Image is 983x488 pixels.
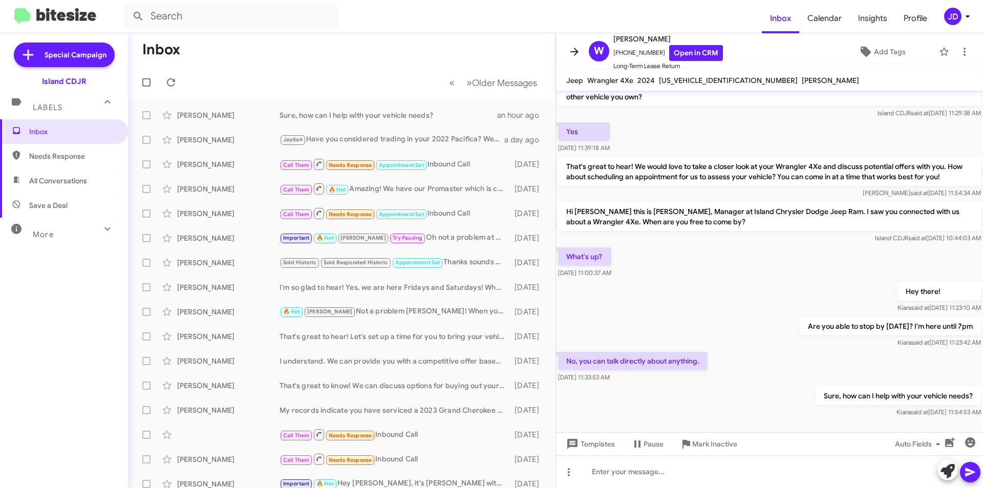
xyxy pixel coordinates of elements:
button: JD [935,8,972,25]
div: [PERSON_NAME] [177,331,280,342]
span: Needs Response [29,151,116,161]
div: [DATE] [509,208,547,219]
p: That's great to hear! We would love to take a closer look at your Wrangler 4Xe and discuss potent... [558,157,981,186]
div: [DATE] [509,405,547,415]
span: Call Them [283,457,310,463]
span: Long-Term Lease Return [613,61,723,71]
span: Needs Response [329,432,372,439]
div: I understand. We can provide you with a competitive offer based on your vehicle's condition and m... [280,356,509,366]
span: Add Tags [874,43,906,61]
button: Add Tags [829,43,934,61]
div: That's great to know! We can discuss options for buying out your lease. Would you like to schedul... [280,380,509,391]
div: [DATE] [509,184,547,194]
span: said at [911,338,929,346]
span: said at [910,189,928,197]
div: an hour ago [497,110,547,120]
span: [DATE] 11:33:53 AM [558,373,610,381]
span: [PHONE_NUMBER] [613,45,723,61]
a: Calendar [799,4,850,33]
span: Special Campaign [45,50,106,60]
span: Auto Fields [895,435,944,453]
span: « [449,76,455,89]
span: Mark Inactive [692,435,737,453]
span: Kiara [DATE] 11:23:10 AM [897,304,981,311]
div: a day ago [504,135,547,145]
a: Insights [850,4,895,33]
button: Templates [556,435,623,453]
div: Not a problem [PERSON_NAME]! When you are in the market to sell or purchase a new vehicle, I am h... [280,306,509,317]
div: [DATE] [509,454,547,464]
div: Inbound Call [280,207,509,220]
div: Thanks sounds good! See you then [280,257,509,268]
span: 🔥 Hot [329,186,346,193]
p: What's up? [558,247,611,266]
span: Important [283,235,310,241]
button: Auto Fields [887,435,952,453]
span: Older Messages [472,77,537,89]
span: Pause [644,435,664,453]
div: Inbound Call [280,158,509,171]
span: All Conversations [29,176,87,186]
a: Profile [895,4,935,33]
span: said at [911,109,929,117]
div: [PERSON_NAME] [177,184,280,194]
div: Inbound Call [280,428,509,441]
span: 2024 [637,76,655,85]
span: Needs Response [329,162,372,168]
span: Save a Deal [29,200,68,210]
a: Inbox [762,4,799,33]
div: [PERSON_NAME] [177,233,280,243]
p: No, you can talk directly about anything. [558,352,708,370]
nav: Page navigation example [443,72,543,93]
span: [PERSON_NAME] [DATE] 11:54:34 AM [863,189,981,197]
div: [PERSON_NAME] [177,380,280,391]
span: [PERSON_NAME] [613,33,723,45]
button: Mark Inactive [672,435,745,453]
span: Call Them [283,186,310,193]
span: Jaydah [283,136,303,143]
div: Have you considered trading in your 2022 Pacifica? We did just get in the all new 2026 models! [280,134,504,145]
div: Inbound Call [280,453,509,465]
span: [PERSON_NAME] [340,235,386,241]
span: Kiara [DATE] 11:54:53 AM [896,408,981,416]
span: More [33,230,54,239]
span: Call Them [283,211,310,218]
span: Inbox [29,126,116,137]
div: JD [944,8,961,25]
h1: Inbox [142,41,180,58]
div: Oh not a problem at all [PERSON_NAME] I completely understand! I am here to help when you are ready! [280,232,509,244]
span: 🔥 Hot [283,308,301,315]
p: Hey there! [897,282,981,301]
span: » [466,76,472,89]
span: Wrangler 4Xe [587,76,633,85]
span: Island CDJR [DATE] 11:29:38 AM [878,109,981,117]
span: [PERSON_NAME] [307,308,353,315]
span: Call Them [283,162,310,168]
div: [DATE] [509,307,547,317]
div: Island CDJR [42,76,87,87]
div: [PERSON_NAME] [177,282,280,292]
span: Jeep [566,76,583,85]
div: [DATE] [509,356,547,366]
span: Appointment Set [379,162,424,168]
span: Appointment Set [395,259,440,266]
div: [DATE] [509,159,547,169]
span: Labels [33,103,62,112]
span: 🔥 Hot [316,235,334,241]
span: [PERSON_NAME] [802,76,859,85]
div: [PERSON_NAME] [177,110,280,120]
span: said at [908,234,926,242]
p: Hi [PERSON_NAME] this is [PERSON_NAME], Manager at Island Chrysler Dodge Jeep Ram. I saw you conn... [558,202,981,231]
div: [PERSON_NAME] [177,135,280,145]
span: W [594,43,604,59]
span: Templates [564,435,615,453]
p: Yes [558,122,610,141]
span: Try Pausing [393,235,422,241]
div: [DATE] [509,380,547,391]
div: Sure, how can I help with your vehicle needs? [280,110,497,120]
a: Special Campaign [14,43,115,67]
span: Sold Historic [283,259,317,266]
